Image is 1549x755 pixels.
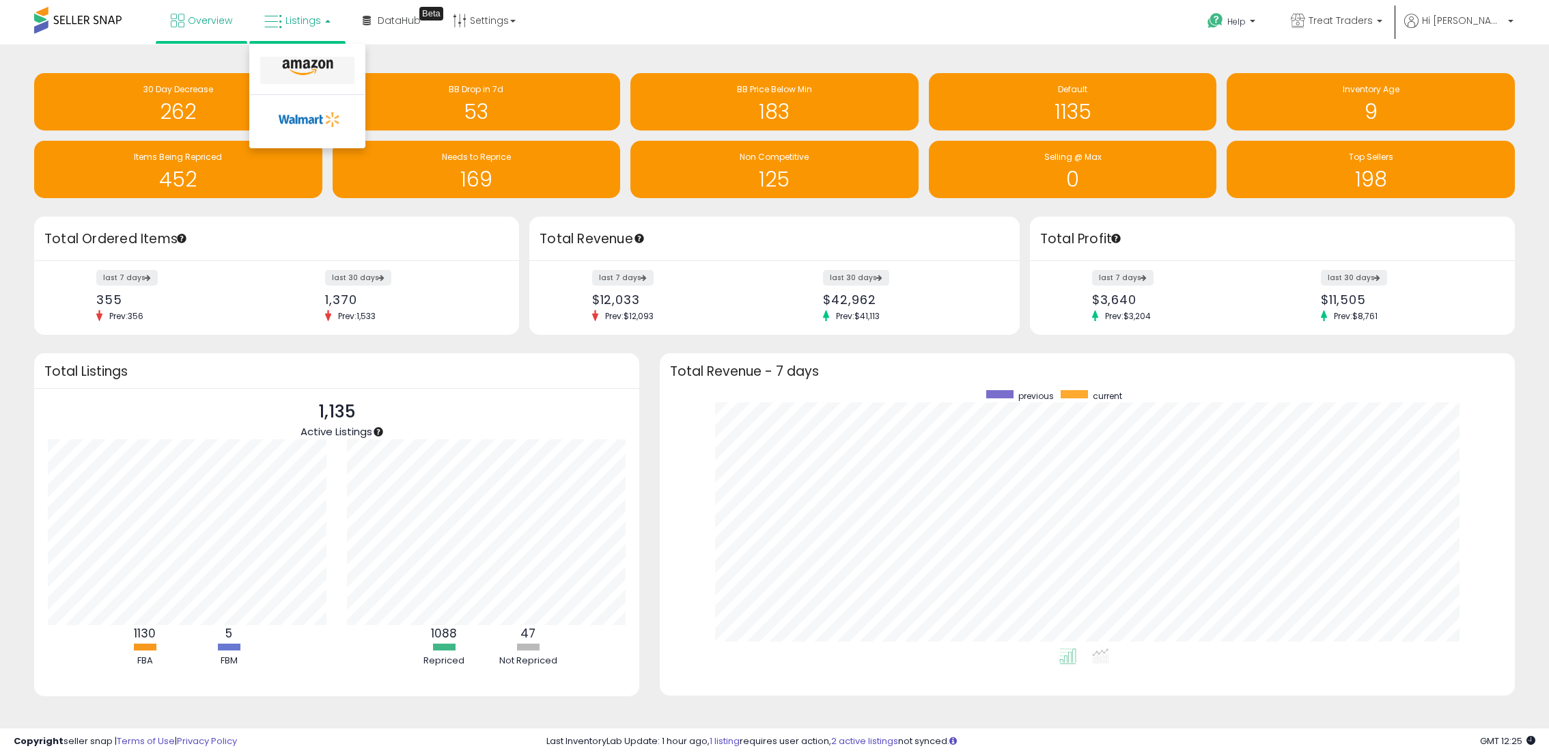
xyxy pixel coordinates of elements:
h3: Total Listings [44,366,629,376]
span: Prev: 356 [102,310,150,322]
a: BB Price Below Min 183 [630,73,919,131]
span: 2025-09-6 12:25 GMT [1480,735,1535,747]
span: Treat Traders [1309,14,1373,27]
div: $3,640 [1092,292,1262,307]
a: Terms of Use [117,735,175,747]
label: last 30 days [325,270,391,286]
a: Non Competitive 125 [630,141,919,198]
a: Inventory Age 9 [1227,73,1515,131]
div: $12,033 [592,292,764,307]
span: Default [1058,83,1087,95]
h1: 183 [637,100,912,123]
a: Needs to Reprice 169 [333,141,621,198]
h1: 1135 [936,100,1210,123]
span: Items Being Repriced [134,151,222,163]
span: 30 Day Decrease [143,83,213,95]
b: 1088 [431,625,457,642]
span: BB Drop in 7d [449,83,503,95]
div: Not Repriced [487,655,569,668]
div: Tooltip anchor [372,426,385,438]
h1: 198 [1233,168,1508,191]
span: Prev: $8,761 [1327,310,1384,322]
b: 1130 [134,625,156,642]
i: Click here to read more about un-synced listings. [949,737,957,745]
strong: Copyright [14,735,64,747]
a: Selling @ Max 0 [929,141,1217,198]
a: Hi [PERSON_NAME] [1404,14,1513,44]
h1: 125 [637,168,912,191]
a: Items Being Repriced 452 [34,141,322,198]
div: Repriced [403,655,485,668]
h1: 169 [339,168,614,191]
span: DataHub [378,14,421,27]
a: 30 Day Decrease 262 [34,73,322,131]
span: Selling @ Max [1044,151,1102,163]
span: Prev: 1,533 [331,310,382,322]
div: $11,505 [1321,292,1491,307]
div: seller snap | | [14,735,237,748]
span: BB Price Below Min [737,83,812,95]
span: previous [1018,390,1054,402]
span: Needs to Reprice [442,151,511,163]
span: Prev: $12,093 [598,310,660,322]
div: Tooltip anchor [633,232,645,245]
div: Tooltip anchor [176,232,188,245]
span: Active Listings [301,424,372,439]
p: 1,135 [301,399,372,425]
div: FBM [188,655,270,668]
h1: 53 [339,100,614,123]
label: last 7 days [592,270,654,286]
span: Listings [285,14,321,27]
span: Prev: $41,113 [829,310,887,322]
h3: Total Revenue [540,230,1009,249]
span: Top Sellers [1349,151,1393,163]
h1: 9 [1233,100,1508,123]
span: Help [1227,16,1246,27]
h1: 262 [41,100,316,123]
div: 1,370 [325,292,495,307]
b: 5 [225,625,232,642]
a: Default 1135 [929,73,1217,131]
label: last 7 days [1092,270,1154,286]
h1: 0 [936,168,1210,191]
div: $42,962 [823,292,995,307]
h3: Total Profit [1040,230,1505,249]
span: Non Competitive [740,151,809,163]
span: current [1093,390,1122,402]
div: Tooltip anchor [1110,232,1122,245]
span: Hi [PERSON_NAME] [1422,14,1504,27]
span: Inventory Age [1343,83,1399,95]
label: last 30 days [1321,270,1387,286]
h3: Total Revenue - 7 days [670,366,1505,376]
h3: Total Ordered Items [44,230,509,249]
a: BB Drop in 7d 53 [333,73,621,131]
span: Prev: $3,204 [1098,310,1158,322]
h1: 452 [41,168,316,191]
div: Tooltip anchor [419,7,443,20]
a: 2 active listings [831,735,898,747]
span: Overview [188,14,232,27]
div: FBA [104,655,186,668]
a: 1 listing [710,735,740,747]
label: last 7 days [96,270,158,286]
b: 47 [520,625,535,642]
i: Get Help [1207,12,1224,29]
a: Help [1197,2,1269,44]
div: 355 [96,292,266,307]
a: Top Sellers 198 [1227,141,1515,198]
div: Last InventoryLab Update: 1 hour ago, requires user action, not synced. [546,735,1535,748]
a: Privacy Policy [177,735,237,747]
label: last 30 days [823,270,889,286]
